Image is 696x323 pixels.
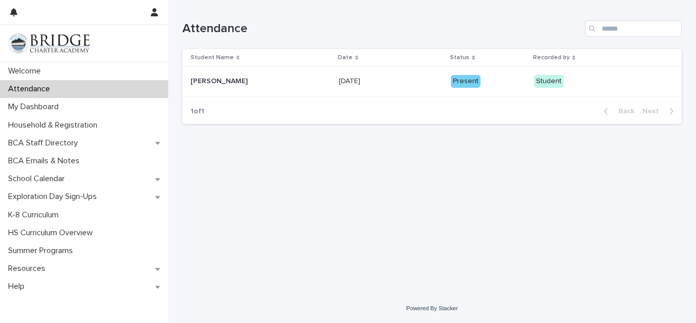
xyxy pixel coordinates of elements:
[534,75,564,88] div: Student
[4,174,73,184] p: School Calendar
[4,84,58,94] p: Attendance
[339,75,362,86] p: [DATE]
[4,282,33,291] p: Help
[585,20,682,37] input: Search
[338,52,353,63] p: Date
[596,107,638,116] button: Back
[4,264,53,274] p: Resources
[8,33,90,54] img: V1C1m3IdTEidaUdm9Hs0
[182,99,212,124] p: 1 of 1
[191,75,250,86] p: [PERSON_NAME]
[612,108,634,115] span: Back
[406,305,458,311] a: Powered By Stacker
[533,52,570,63] p: Recorded by
[4,138,86,148] p: BCA Staff Directory
[4,228,101,238] p: HS Curriculum Overview
[4,156,88,166] p: BCA Emails & Notes
[4,102,67,112] p: My Dashboard
[643,108,665,115] span: Next
[450,52,469,63] p: Status
[182,67,682,96] tr: [PERSON_NAME][PERSON_NAME] [DATE][DATE] PresentStudent
[451,75,480,88] div: Present
[182,21,581,36] h1: Attendance
[191,52,234,63] p: Student Name
[638,107,682,116] button: Next
[4,246,81,256] p: Summer Programs
[4,192,105,202] p: Exploration Day Sign-Ups
[4,210,67,220] p: K-8 Curriculum
[4,66,49,76] p: Welcome
[4,120,105,130] p: Household & Registration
